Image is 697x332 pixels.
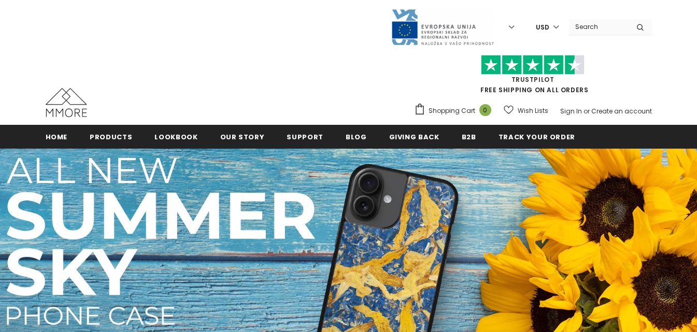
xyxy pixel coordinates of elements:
[429,106,475,116] span: Shopping Cart
[154,132,197,142] span: Lookbook
[389,125,439,148] a: Giving back
[46,125,68,148] a: Home
[46,88,87,117] img: MMORE Cases
[46,132,68,142] span: Home
[391,8,494,46] img: Javni Razpis
[346,132,367,142] span: Blog
[462,132,476,142] span: B2B
[479,104,491,116] span: 0
[481,55,585,75] img: Trust Pilot Stars
[584,107,590,116] span: or
[220,132,265,142] span: Our Story
[154,125,197,148] a: Lookbook
[499,132,575,142] span: Track your order
[287,132,323,142] span: support
[499,125,575,148] a: Track your order
[391,22,494,31] a: Javni Razpis
[287,125,323,148] a: support
[220,125,265,148] a: Our Story
[414,60,652,94] span: FREE SHIPPING ON ALL ORDERS
[536,22,549,33] span: USD
[504,102,548,120] a: Wish Lists
[414,103,496,119] a: Shopping Cart 0
[569,19,629,34] input: Search Site
[591,107,652,116] a: Create an account
[518,106,548,116] span: Wish Lists
[462,125,476,148] a: B2B
[560,107,582,116] a: Sign In
[511,75,554,84] a: Trustpilot
[90,132,132,142] span: Products
[346,125,367,148] a: Blog
[90,125,132,148] a: Products
[389,132,439,142] span: Giving back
